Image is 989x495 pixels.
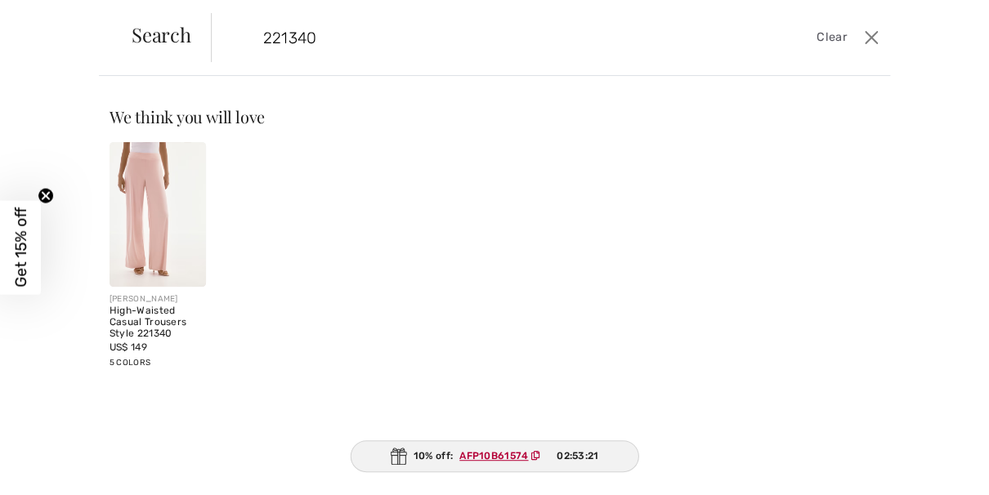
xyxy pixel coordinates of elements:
img: High-Waisted Casual Trousers Style 221340. Black [110,142,206,287]
span: We think you will love [110,105,265,127]
input: TYPE TO SEARCH [251,13,708,62]
span: 5 Colors [110,358,150,368]
span: Search [132,25,191,44]
div: [PERSON_NAME] [110,293,206,305]
button: Close [860,25,884,51]
span: Get 15% off [11,207,30,288]
div: 10% off: [351,440,639,472]
div: High-Waisted Casual Trousers Style 221340 [110,305,206,339]
span: US$ 149 [110,341,147,353]
ins: AFP10B61574 [459,450,528,462]
button: Close teaser [38,188,54,204]
span: 02:53:21 [557,448,598,463]
span: Help [37,11,70,26]
img: Gift.svg [391,448,407,465]
span: Clear [817,29,847,47]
